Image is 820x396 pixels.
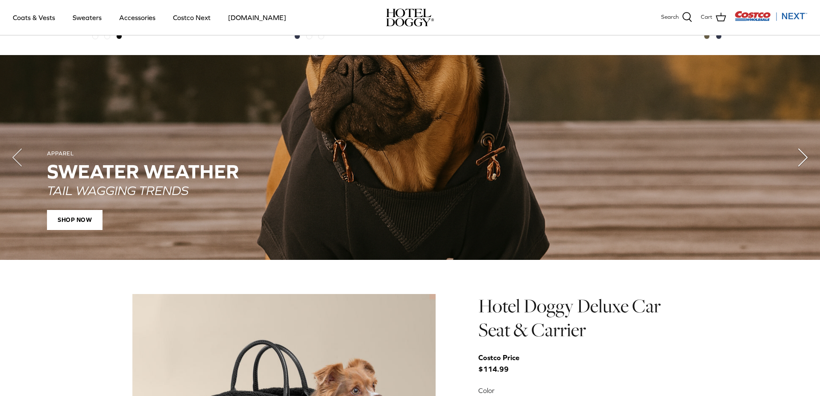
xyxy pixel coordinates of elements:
div: APPAREL [47,150,773,157]
em: TAIL WAGGING TRENDS [47,183,188,197]
label: Color [478,386,688,395]
div: Costco Price [478,352,519,364]
a: Visit Costco Next [735,16,807,23]
span: Search [661,13,679,22]
span: SHOP NOW [47,210,102,230]
a: hoteldoggy.com hoteldoggycom [386,9,434,26]
span: Cart [701,13,712,22]
button: Next [786,140,820,175]
a: Sweaters [65,3,109,32]
a: Accessories [111,3,163,32]
a: Cart [701,12,726,23]
a: Costco Next [165,3,218,32]
img: hoteldoggycom [386,9,434,26]
h1: Hotel Doggy Deluxe Car Seat & Carrier [478,294,688,342]
a: Coats & Vests [5,3,63,32]
span: $114.99 [478,352,528,375]
a: [DOMAIN_NAME] [220,3,294,32]
img: Costco Next [735,11,807,21]
h2: SWEATER WEATHER [47,161,773,183]
a: Search [661,12,692,23]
